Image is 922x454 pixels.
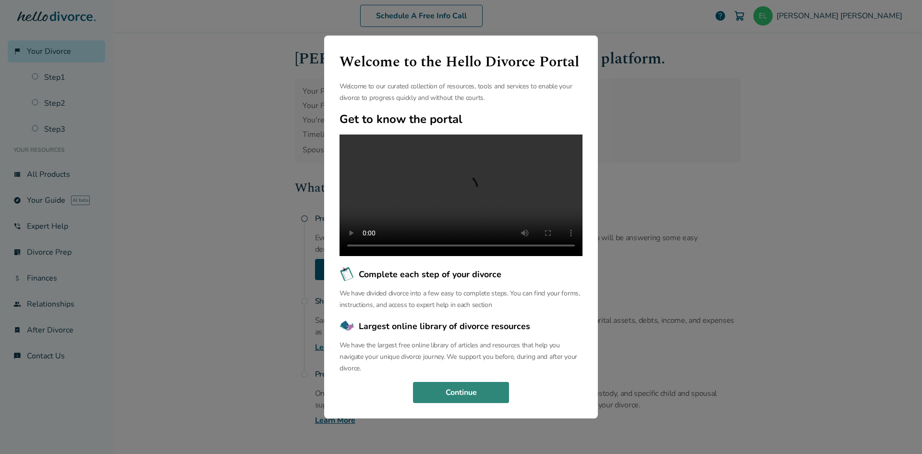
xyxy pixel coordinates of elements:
[340,340,582,374] p: We have the largest free online library of articles and resources that help you navigate your uni...
[359,320,530,332] span: Largest online library of divorce resources
[413,382,509,403] button: Continue
[359,268,501,281] span: Complete each step of your divorce
[340,81,582,104] p: Welcome to our curated collection of resources, tools and services to enable your divorce to prog...
[340,51,582,73] h1: Welcome to the Hello Divorce Portal
[340,319,355,334] img: Largest online library of divorce resources
[340,111,582,127] h2: Get to know the portal
[340,288,582,311] p: We have divided divorce into a few easy to complete steps. You can find your forms, instructions,...
[340,267,355,282] img: Complete each step of your divorce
